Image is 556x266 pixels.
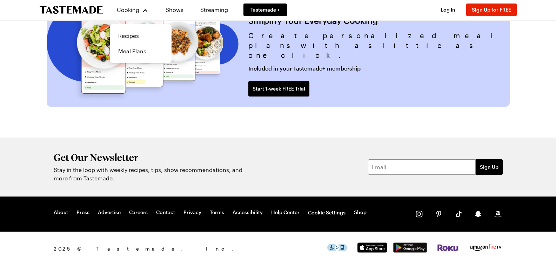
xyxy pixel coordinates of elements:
img: Amazon Fire TV [469,243,503,252]
img: Google Play [393,242,427,253]
a: Meal Plans [114,44,167,59]
h2: Get Our Newsletter [54,152,247,163]
nav: Footer [54,209,367,216]
a: Start 1-week FREE Trial [248,81,309,97]
a: Contact [156,209,175,216]
a: Advertise [98,209,121,216]
a: Help Center [271,209,300,216]
span: Create personalized meal plans with as little as one click. [248,31,502,59]
button: Sign Up for FREE [466,4,517,16]
p: Stay in the loop with weekly recipes, tips, show recommendations, and more from Tastemade. [54,166,247,182]
a: App Store [355,247,389,254]
span: Cooking [117,6,139,13]
span: Tastemade + [250,6,280,13]
button: Sign Up [476,159,503,175]
a: Careers [129,209,148,216]
a: Recipes [114,28,167,44]
img: App Store [355,242,389,253]
button: Log In [434,6,462,13]
button: Cookie Settings [308,209,346,216]
span: Sign Up [480,164,498,171]
a: Accessibility [233,209,263,216]
img: This icon serves as a link to download the Level Access assistive technology app for individuals ... [327,244,347,251]
span: Sign Up for FREE [472,7,511,13]
a: Amazon Fire TV [469,247,503,253]
a: Google Play [393,247,427,254]
input: Email [368,159,476,175]
a: Tastemade + [243,4,287,16]
a: Press [76,209,89,216]
a: About [54,209,68,216]
a: Privacy [183,209,201,216]
span: Included in your Tastemade+ membership [248,64,361,73]
img: Roku [437,244,459,251]
button: Cooking [117,1,149,18]
a: This icon serves as a link to download the Level Access assistive technology app for individuals ... [327,246,347,252]
span: 2025 © Tastemade, Inc. [54,245,327,253]
a: Shop [354,209,367,216]
a: To Tastemade Home Page [40,6,103,14]
span: Log In [441,7,455,13]
div: Cooking [110,24,172,63]
span: Start 1-week FREE Trial [253,85,305,92]
a: Terms [210,209,224,216]
a: Roku [437,246,459,252]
